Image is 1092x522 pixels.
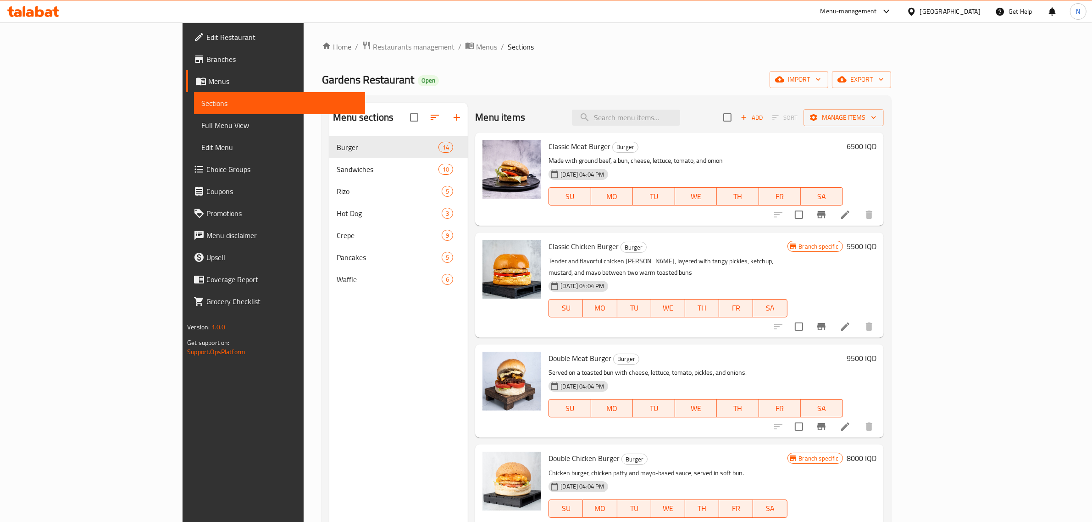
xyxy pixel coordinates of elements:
span: SU [553,301,579,315]
span: Classic Chicken Burger [549,239,619,253]
span: SA [757,301,783,315]
button: FR [719,500,753,518]
a: Choice Groups [186,158,365,180]
span: Grocery Checklist [206,296,358,307]
button: WE [651,500,685,518]
span: Sections [201,98,358,109]
button: MO [591,399,633,417]
div: Crepe [337,230,442,241]
div: items [442,186,453,197]
span: Edit Menu [201,142,358,153]
button: TH [685,299,719,317]
span: Select section first [766,111,804,125]
span: Choice Groups [206,164,358,175]
img: Double Chicken Burger [482,452,541,511]
button: WE [651,299,685,317]
span: TH [689,502,715,515]
span: MO [587,301,613,315]
span: FR [723,301,749,315]
span: TU [637,190,671,203]
h6: 9500 IQD [847,352,876,365]
span: Double Meat Burger [549,351,611,365]
p: Made with ground beef, a bun, cheese, lettuce, tomato, and onion [549,155,843,167]
span: Add [739,112,764,123]
button: MO [583,299,617,317]
a: Promotions [186,202,365,224]
div: items [442,208,453,219]
a: Edit menu item [840,421,851,432]
span: WE [655,301,682,315]
span: Burger [622,454,647,465]
button: SU [549,299,583,317]
a: Branches [186,48,365,70]
a: Coverage Report [186,268,365,290]
div: Waffle6 [329,268,468,290]
div: Hot Dog [337,208,442,219]
span: Add item [737,111,766,125]
button: WE [675,187,717,205]
a: Support.OpsPlatform [187,346,245,358]
span: WE [679,190,714,203]
span: Coupons [206,186,358,197]
span: Branch specific [795,454,843,463]
span: Burger [613,142,638,152]
a: Coupons [186,180,365,202]
span: [DATE] 04:04 PM [557,382,608,391]
div: items [442,230,453,241]
button: SU [549,399,591,417]
div: items [442,252,453,263]
button: SA [801,187,843,205]
h6: 8000 IQD [847,452,876,465]
div: Burger [613,354,639,365]
div: Menu-management [820,6,877,17]
span: Burger [337,142,438,153]
span: [DATE] 04:04 PM [557,482,608,491]
span: N [1076,6,1080,17]
span: SA [757,502,783,515]
span: MO [587,502,613,515]
div: Sandwiches10 [329,158,468,180]
p: Tender and flavorful chicken [PERSON_NAME], layered with tangy pickles, ketchup, mustard, and may... [549,255,787,278]
span: Pancakes [337,252,442,263]
a: Restaurants management [362,41,455,53]
span: TU [621,301,648,315]
button: export [832,71,891,88]
button: delete [858,316,880,338]
span: Select to update [789,417,809,436]
span: Double Chicken Burger [549,451,620,465]
button: Manage items [804,109,884,126]
button: Branch-specific-item [810,416,832,438]
p: Served on a toasted bun with cheese, lettuce, tomato, pickles, and onions. [549,367,843,378]
a: Edit menu item [840,321,851,332]
img: Classic Meat Burger [482,140,541,199]
a: Full Menu View [194,114,365,136]
button: SA [753,299,787,317]
button: SA [801,399,843,417]
span: [DATE] 04:04 PM [557,170,608,179]
a: Menus [465,41,497,53]
button: TU [633,399,675,417]
span: FR [723,502,749,515]
span: FR [763,190,798,203]
div: [GEOGRAPHIC_DATA] [920,6,981,17]
span: Full Menu View [201,120,358,131]
span: FR [763,402,798,415]
span: 5 [442,253,453,262]
span: Select to update [789,205,809,224]
div: Burger [612,142,638,153]
span: Rizo [337,186,442,197]
span: 5 [442,187,453,196]
div: Burger [621,454,648,465]
button: TH [717,187,759,205]
p: Chicken burger, chicken patty and mayo-based sauce, served in soft bun. [549,467,787,479]
span: export [839,74,884,85]
span: Burger [614,354,639,364]
span: 6 [442,275,453,284]
span: TH [721,402,755,415]
nav: Menu sections [329,133,468,294]
span: Waffle [337,274,442,285]
span: Sandwiches [337,164,438,175]
span: SA [804,190,839,203]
